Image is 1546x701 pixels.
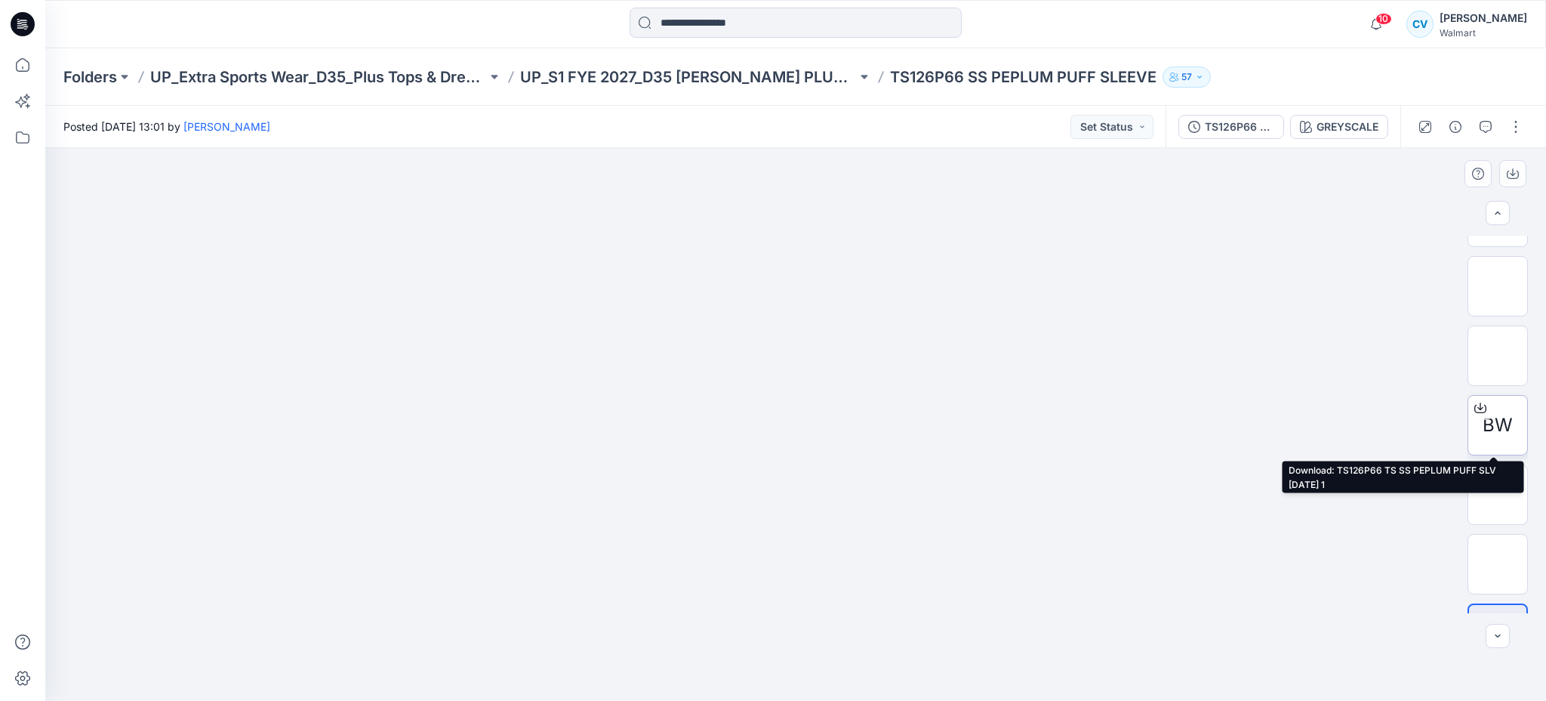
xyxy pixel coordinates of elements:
button: Details [1443,115,1467,139]
p: TS126P66 SS PEPLUM PUFF SLEEVE [890,66,1156,88]
span: BW [1483,412,1513,439]
div: Walmart [1440,27,1527,39]
a: UP_Extra Sports Wear_D35_Plus Tops & Dresses [150,66,487,88]
div: TS126P66 TS SS PEPLUM PUFF SLV [DATE] 1 [1205,119,1274,135]
a: [PERSON_NAME] [183,120,270,133]
button: GREYSCALE [1290,115,1388,139]
div: [PERSON_NAME] [1440,9,1527,27]
a: UP_S1 FYE 2027_D35 [PERSON_NAME] PLUS TOPS/DRESSES/SWEATERS [520,66,857,88]
button: TS126P66 TS SS PEPLUM PUFF SLV [DATE] 1 [1178,115,1284,139]
div: CV [1406,11,1434,38]
button: 57 [1163,66,1211,88]
span: Posted [DATE] 13:01 by [63,119,270,134]
div: GREYSCALE [1317,119,1378,135]
span: 10 [1375,13,1392,25]
p: 57 [1181,69,1192,85]
a: Folders [63,66,117,88]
